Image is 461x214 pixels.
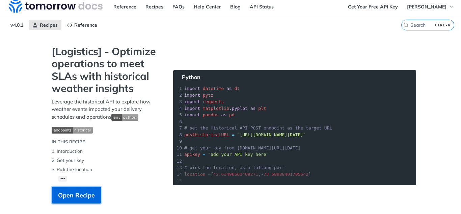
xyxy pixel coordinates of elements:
a: Reference [110,2,140,12]
a: Reference [63,20,101,30]
span: Reference [74,22,97,28]
a: Recipes [29,20,61,30]
li: Pick the location [52,165,160,174]
img: env [111,114,138,121]
a: Help Center [190,2,225,12]
a: API Status [246,2,277,12]
span: [PERSON_NAME] [407,4,446,10]
span: Open Recipe [58,191,95,200]
button: [PERSON_NAME] [403,2,458,12]
span: Expand image [52,126,160,134]
p: Leverage the historical API to explore how weather events impacted your delivery schedules and op... [52,98,160,121]
svg: Search [403,22,409,28]
div: IN THIS RECIPE [52,139,85,145]
img: endpoint [52,127,93,134]
a: FAQs [169,2,188,12]
button: ••• [58,176,67,182]
a: Recipes [142,2,167,12]
span: Recipes [40,22,58,28]
button: Open Recipe [52,187,101,204]
strong: [Logistics] - Optimize operations to meet SLAs with historical weather insights [52,45,160,95]
li: Get your key [52,156,160,165]
span: Expand image [111,114,138,120]
a: Get Your Free API Key [344,2,402,12]
kbd: CTRL-K [433,22,452,28]
span: v4.0.1 [7,20,27,30]
a: Blog [226,2,244,12]
li: Intorduction [52,147,160,156]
